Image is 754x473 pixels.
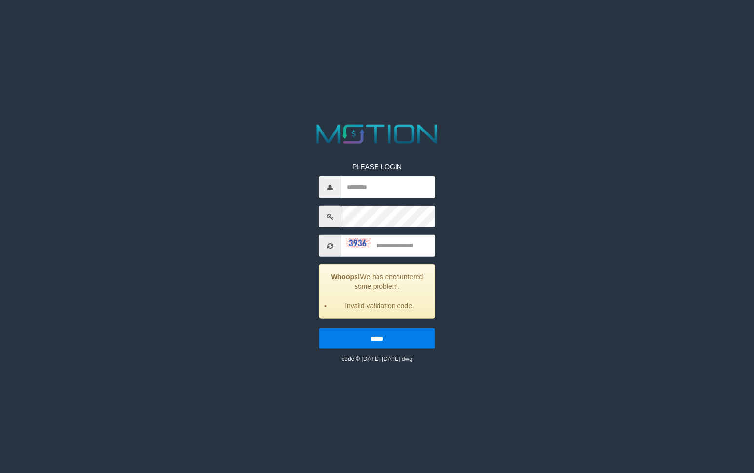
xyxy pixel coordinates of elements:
[331,273,360,281] strong: Whoops!
[311,121,443,147] img: MOTION_logo.png
[346,238,370,247] img: captcha
[332,301,427,311] li: Invalid validation code.
[341,356,412,362] small: code © [DATE]-[DATE] dwg
[319,162,435,171] p: PLEASE LOGIN
[319,264,435,319] div: We has encountered some problem.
